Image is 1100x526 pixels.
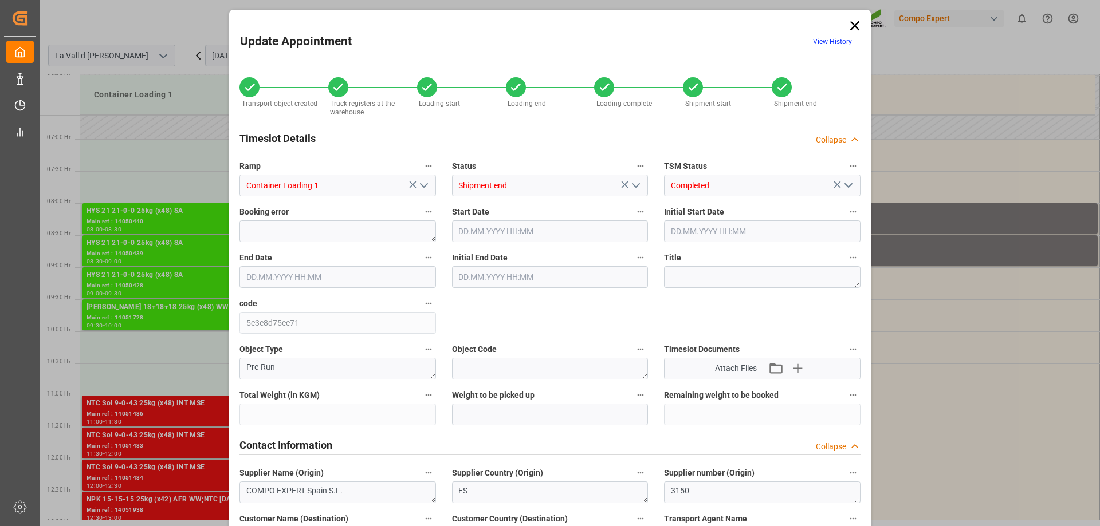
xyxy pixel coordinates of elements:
[816,441,846,453] div: Collapse
[239,175,436,196] input: Type to search/select
[452,389,535,401] span: Weight to be picked up
[452,252,508,264] span: Initial End Date
[664,252,681,264] span: Title
[664,467,755,479] span: Supplier number (Origin)
[421,250,436,265] button: End Date
[239,437,332,453] h2: Contact Information
[239,358,436,379] textarea: Pre-Run
[452,160,476,172] span: Status
[239,252,272,264] span: End Date
[421,204,436,219] button: Booking error
[633,204,648,219] button: Start Date
[239,481,436,503] textarea: COMPO EXPERT Spain S.L.
[664,513,747,525] span: Transport Agent Name
[664,343,740,355] span: Timeslot Documents
[846,511,861,526] button: Transport Agent Name
[452,481,649,503] textarea: ES
[452,220,649,242] input: DD.MM.YYYY HH:MM
[421,387,436,402] button: Total Weight (in KGM)
[685,100,731,108] span: Shipment start
[664,481,861,503] textarea: 3150
[239,266,436,288] input: DD.MM.YYYY HH:MM
[813,38,852,46] a: View History
[664,220,861,242] input: DD.MM.YYYY HH:MM
[419,100,460,108] span: Loading start
[633,465,648,480] button: Supplier Country (Origin)
[774,100,817,108] span: Shipment end
[846,159,861,173] button: TSM Status
[846,342,861,357] button: Timeslot Documents
[715,362,757,374] span: Attach Files
[846,387,861,402] button: Remaining weight to be booked
[421,296,436,311] button: code
[414,177,431,195] button: open menu
[846,250,861,265] button: Title
[633,159,648,173] button: Status
[839,177,856,195] button: open menu
[664,160,707,172] span: TSM Status
[452,206,489,218] span: Start Date
[452,467,543,479] span: Supplier Country (Origin)
[633,250,648,265] button: Initial End Date
[452,175,649,196] input: Type to search/select
[239,343,283,355] span: Object Type
[421,342,436,357] button: Object Type
[846,204,861,219] button: Initial Start Date
[596,100,652,108] span: Loading complete
[239,160,261,172] span: Ramp
[664,389,779,401] span: Remaining weight to be booked
[239,389,320,401] span: Total Weight (in KGM)
[242,100,317,108] span: Transport object created
[846,465,861,480] button: Supplier number (Origin)
[664,206,724,218] span: Initial Start Date
[633,342,648,357] button: Object Code
[239,206,289,218] span: Booking error
[421,511,436,526] button: Customer Name (Destination)
[240,33,352,51] h2: Update Appointment
[421,159,436,173] button: Ramp
[452,266,649,288] input: DD.MM.YYYY HH:MM
[239,130,316,146] h2: Timeslot Details
[239,513,348,525] span: Customer Name (Destination)
[508,100,546,108] span: Loading end
[239,467,324,479] span: Supplier Name (Origin)
[239,298,257,310] span: code
[452,343,497,355] span: Object Code
[452,513,568,525] span: Customer Country (Destination)
[633,511,648,526] button: Customer Country (Destination)
[633,387,648,402] button: Weight to be picked up
[421,465,436,480] button: Supplier Name (Origin)
[816,134,846,146] div: Collapse
[330,100,395,116] span: Truck registers at the warehouse
[627,177,644,195] button: open menu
